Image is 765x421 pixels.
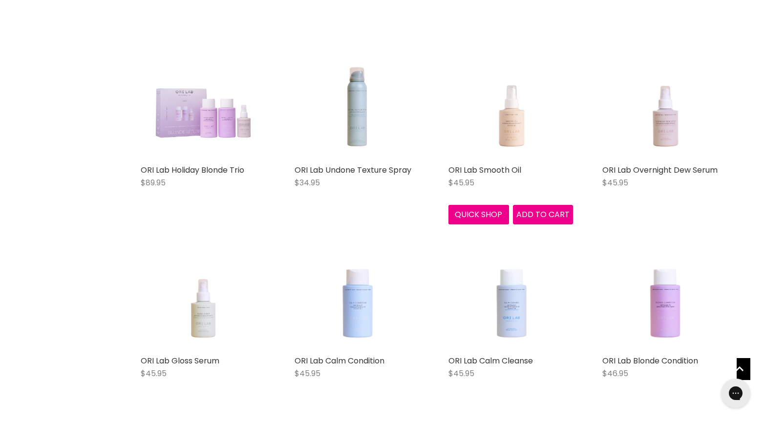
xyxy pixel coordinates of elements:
a: ORI Lab Calm Cleanse [448,355,533,366]
span: $45.95 [448,177,474,188]
a: ORI Lab Blonde Condition [602,226,727,351]
button: Add to cart [513,205,574,224]
a: ORI Lab Calm Cleanse [448,226,573,351]
a: ORI Lab Gloss Serum [141,226,265,351]
a: ORI Lab Calm Condition [295,355,384,366]
a: ORI Lab Holiday Blonde Trio [141,164,244,176]
a: ORI Lab Overnight Dew Serum [602,164,718,176]
a: ORI Lab Smooth Oil [448,164,521,176]
span: Add to cart [516,209,570,220]
span: $46.95 [602,368,628,379]
img: ORI Lab Undone Texture Spray [307,36,407,160]
span: $89.95 [141,177,166,188]
a: ORI Lab Undone Texture Spray [295,36,419,160]
span: $45.95 [141,368,167,379]
img: ORI Lab Gloss Serum [153,226,253,351]
a: ORI Lab Undone Texture Spray [295,164,411,176]
iframe: Gorgias live chat messenger [716,375,755,411]
a: ORI Lab Gloss Serum [141,355,219,366]
img: ORI Lab Calm Cleanse [461,226,561,351]
img: ORI Lab Calm Condition [307,226,407,351]
a: ORI Lab Smooth Oil [448,36,573,160]
img: ORI Lab Smooth Oil [461,36,561,160]
img: ORI Lab Holiday Blonde Trio [141,36,265,160]
a: ORI Lab Calm Condition [295,226,419,351]
span: $34.95 [295,177,320,188]
span: $45.95 [602,177,628,188]
a: ORI Lab Overnight Dew Serum [602,36,727,160]
img: ORI Lab Overnight Dew Serum [615,36,715,160]
span: $45.95 [295,368,320,379]
span: $45.95 [448,368,474,379]
button: Quick shop [448,205,509,224]
img: ORI Lab Blonde Condition [615,226,715,351]
a: ORI Lab Blonde Condition [602,355,698,366]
